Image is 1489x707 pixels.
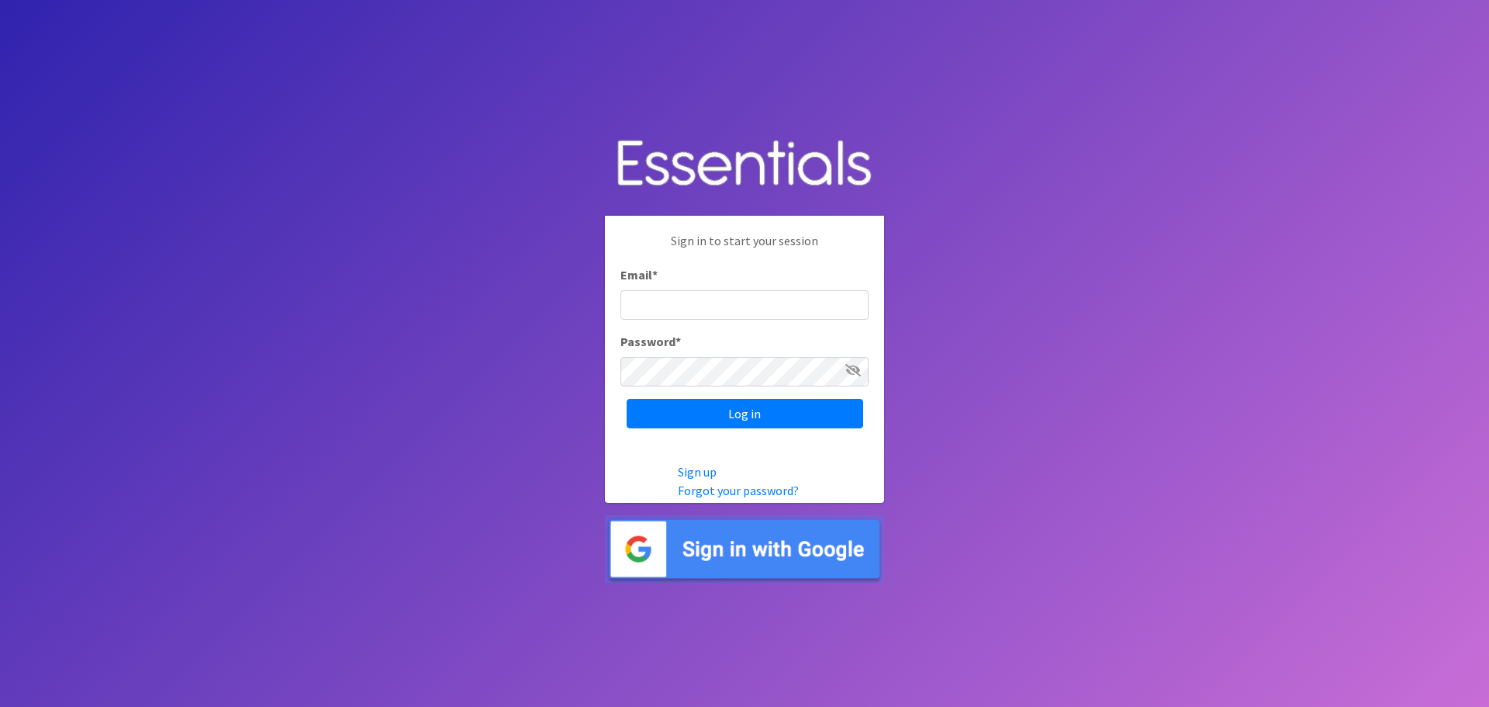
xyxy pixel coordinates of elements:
[620,231,869,265] p: Sign in to start your session
[620,265,658,284] label: Email
[678,464,717,480] a: Sign up
[605,515,884,583] img: Sign in with Google
[627,399,863,428] input: Log in
[620,332,681,351] label: Password
[605,124,884,204] img: Human Essentials
[652,267,658,282] abbr: required
[675,334,681,349] abbr: required
[678,483,799,498] a: Forgot your password?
